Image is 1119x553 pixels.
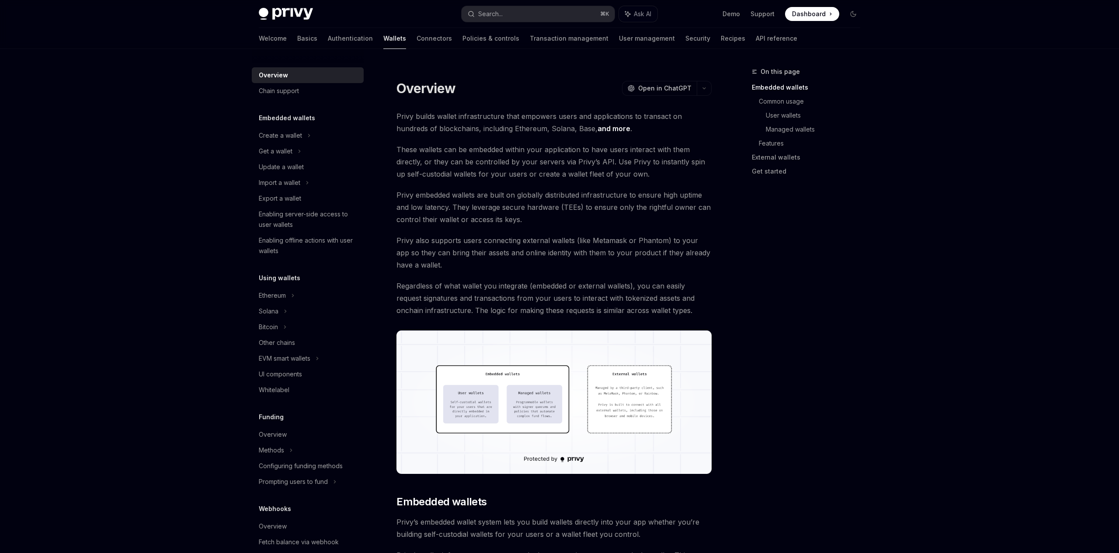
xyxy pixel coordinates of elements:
h5: Webhooks [259,504,291,514]
button: Ask AI [619,6,657,22]
h1: Overview [396,80,455,96]
a: Welcome [259,28,287,49]
a: Chain support [252,83,364,99]
button: Toggle dark mode [846,7,860,21]
div: Overview [259,429,287,440]
div: Prompting users to fund [259,476,328,487]
h5: Funding [259,412,284,422]
span: Regardless of what wallet you integrate (embedded or external wallets), you can easily request si... [396,280,712,316]
a: Policies & controls [462,28,519,49]
a: Dashboard [785,7,839,21]
a: Embedded wallets [752,80,867,94]
a: Recipes [721,28,745,49]
button: Open in ChatGPT [622,81,697,96]
a: User management [619,28,675,49]
a: User wallets [766,108,867,122]
div: Create a wallet [259,130,302,141]
span: Ask AI [634,10,651,18]
div: Update a wallet [259,162,304,172]
a: Demo [723,10,740,18]
button: Search...⌘K [462,6,615,22]
a: Transaction management [530,28,608,49]
div: Ethereum [259,290,286,301]
a: Whitelabel [252,382,364,398]
div: Export a wallet [259,193,301,204]
a: Security [685,28,710,49]
div: EVM smart wallets [259,353,310,364]
span: These wallets can be embedded within your application to have users interact with them directly, ... [396,143,712,180]
a: Authentication [328,28,373,49]
div: Get a wallet [259,146,292,157]
a: Support [751,10,775,18]
a: UI components [252,366,364,382]
div: Search... [478,9,503,19]
a: Get started [752,164,867,178]
span: Open in ChatGPT [638,84,692,93]
a: Managed wallets [766,122,867,136]
a: Wallets [383,28,406,49]
span: Privy’s embedded wallet system lets you build wallets directly into your app whether you’re build... [396,516,712,540]
h5: Using wallets [259,273,300,283]
a: API reference [756,28,797,49]
div: Overview [259,70,288,80]
img: images/walletoverview.png [396,330,712,474]
span: Embedded wallets [396,495,487,509]
img: dark logo [259,8,313,20]
div: Overview [259,521,287,532]
a: Connectors [417,28,452,49]
div: Other chains [259,337,295,348]
span: Privy also supports users connecting external wallets (like Metamask or Phantom) to your app so t... [396,234,712,271]
a: External wallets [752,150,867,164]
div: UI components [259,369,302,379]
span: Privy embedded wallets are built on globally distributed infrastructure to ensure high uptime and... [396,189,712,226]
a: Export a wallet [252,191,364,206]
div: Fetch balance via webhook [259,537,339,547]
a: Fetch balance via webhook [252,534,364,550]
span: ⌘ K [600,10,609,17]
a: Overview [252,67,364,83]
span: On this page [761,66,800,77]
div: Bitcoin [259,322,278,332]
a: Basics [297,28,317,49]
div: Solana [259,306,278,316]
div: Configuring funding methods [259,461,343,471]
a: Overview [252,518,364,534]
div: Enabling server-side access to user wallets [259,209,358,230]
a: Update a wallet [252,159,364,175]
a: Overview [252,427,364,442]
a: Other chains [252,335,364,351]
a: Configuring funding methods [252,458,364,474]
a: Enabling server-side access to user wallets [252,206,364,233]
a: and more [598,124,630,133]
a: Enabling offline actions with user wallets [252,233,364,259]
span: Privy builds wallet infrastructure that empowers users and applications to transact on hundreds o... [396,110,712,135]
span: Dashboard [792,10,826,18]
div: Chain support [259,86,299,96]
div: Whitelabel [259,385,289,395]
h5: Embedded wallets [259,113,315,123]
a: Features [759,136,867,150]
div: Enabling offline actions with user wallets [259,235,358,256]
div: Import a wallet [259,177,300,188]
div: Methods [259,445,284,456]
a: Common usage [759,94,867,108]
